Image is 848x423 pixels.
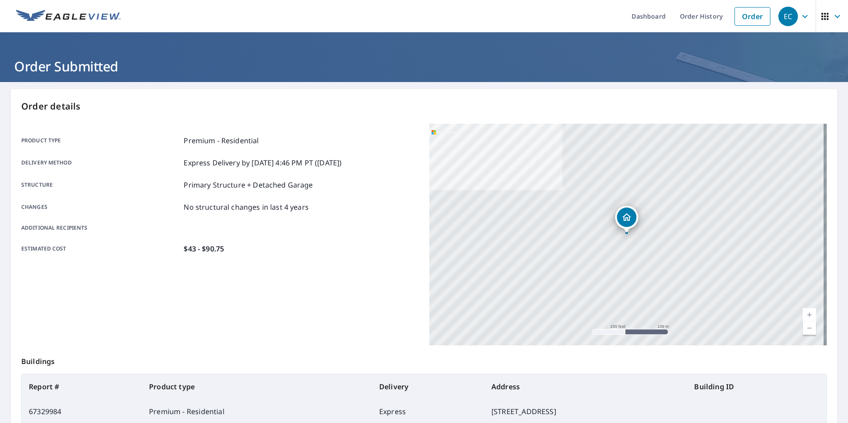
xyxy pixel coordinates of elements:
a: Order [734,7,770,26]
p: Additional recipients [21,224,180,232]
a: Current Level 17, Zoom In [803,308,816,321]
h1: Order Submitted [11,57,837,75]
p: No structural changes in last 4 years [184,202,309,212]
a: Current Level 17, Zoom Out [803,321,816,335]
p: Structure [21,180,180,190]
p: Delivery method [21,157,180,168]
p: Primary Structure + Detached Garage [184,180,313,190]
p: Product type [21,135,180,146]
div: EC [778,7,798,26]
div: Dropped pin, building 1, Residential property, 8310 Beauty Oaks San Antonio, TX 78251 [615,206,638,233]
th: Address [484,374,687,399]
th: Product type [142,374,372,399]
p: Express Delivery by [DATE] 4:46 PM PT ([DATE]) [184,157,342,168]
p: Order details [21,100,827,113]
th: Delivery [372,374,484,399]
p: Changes [21,202,180,212]
p: Estimated cost [21,243,180,254]
p: $43 - $90.75 [184,243,224,254]
p: Premium - Residential [184,135,259,146]
p: Buildings [21,345,827,374]
img: EV Logo [16,10,121,23]
th: Report # [22,374,142,399]
th: Building ID [687,374,826,399]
